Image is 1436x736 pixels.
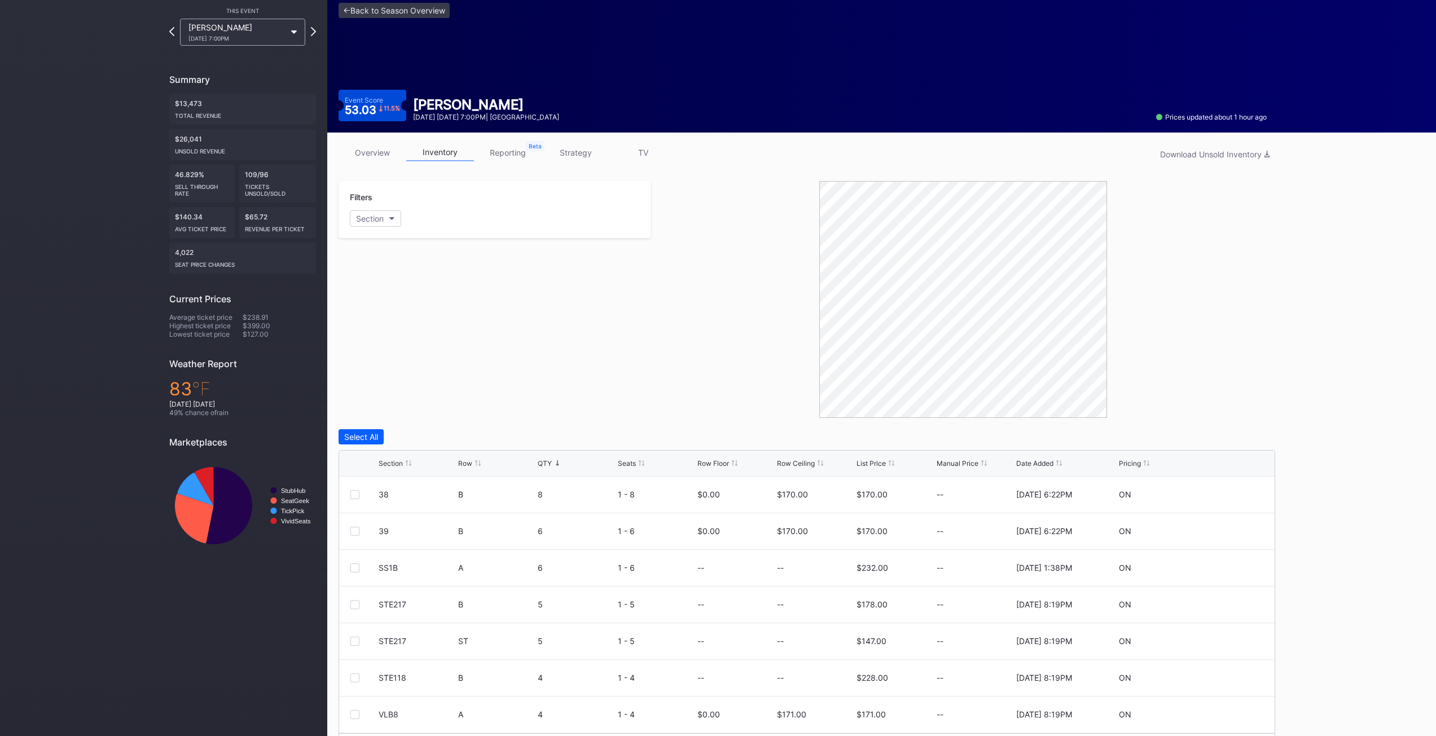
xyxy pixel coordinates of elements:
a: strategy [542,144,609,161]
div: 109/96 [239,165,316,202]
div: $178.00 [857,600,888,609]
div: 53.03 [345,104,401,116]
div: B [458,600,535,609]
div: $228.00 [857,673,888,682]
div: $170.00 [857,526,888,536]
div: A [458,563,535,572]
div: Current Prices [169,293,316,305]
button: Section [350,210,401,227]
div: Select All [344,432,378,442]
div: $0.00 [697,490,720,499]
div: SS1B [379,563,455,572]
div: [PERSON_NAME] [413,96,559,113]
div: Pricing [1119,459,1141,468]
div: ON [1119,490,1131,499]
div: -- [697,673,704,682]
div: -- [697,600,704,609]
div: Weather Report [169,358,316,369]
div: B [458,490,535,499]
button: Select All [339,429,384,444]
div: ON [1119,526,1131,536]
div: [DATE] [DATE] 7:00PM | [GEOGRAPHIC_DATA] [413,113,559,121]
div: [PERSON_NAME] [188,23,286,42]
div: $140.34 [169,207,235,238]
div: Date Added [1016,459,1053,468]
text: TickPick [281,508,305,514]
div: -- [777,636,784,646]
div: Average ticket price [169,313,243,321]
div: Event Score [345,96,383,104]
div: Manual Price [937,459,978,468]
div: STE217 [379,636,455,646]
div: 8 [538,490,614,499]
div: $0.00 [697,526,720,536]
div: [DATE] 8:19PM [1016,709,1072,719]
div: $399.00 [243,321,316,330]
div: -- [937,526,1013,536]
div: -- [937,600,1013,609]
div: 38 [379,490,455,499]
div: ON [1119,636,1131,646]
button: Download Unsold Inventory [1154,147,1275,162]
div: 4,022 [169,243,316,274]
div: $65.72 [239,207,316,238]
div: B [458,673,535,682]
div: VLB8 [379,709,455,719]
div: Highest ticket price [169,321,243,330]
div: Download Unsold Inventory [1160,149,1270,159]
div: [DATE] 8:19PM [1016,673,1072,682]
div: [DATE] 6:22PM [1016,490,1072,499]
div: QTY [538,459,552,468]
div: Row Ceiling [777,459,815,468]
div: Sell Through Rate [175,179,229,197]
div: 4 [538,673,614,682]
div: ON [1119,563,1131,572]
div: $170.00 [777,490,808,499]
div: -- [937,673,1013,682]
svg: Chart title [169,456,316,555]
div: Avg ticket price [175,221,229,232]
div: 39 [379,526,455,536]
div: 5 [538,636,614,646]
div: This Event [169,7,316,14]
div: Total Revenue [175,108,310,119]
div: 1 - 8 [618,490,695,499]
a: <-Back to Season Overview [339,3,450,18]
div: $147.00 [857,636,886,646]
a: overview [339,144,406,161]
div: ON [1119,600,1131,609]
div: 83 [169,378,316,400]
a: reporting [474,144,542,161]
div: Tickets Unsold/Sold [245,179,310,197]
div: -- [937,709,1013,719]
span: ℉ [192,378,210,400]
div: $238.91 [243,313,316,321]
div: Filters [350,192,639,202]
div: $127.00 [243,330,316,338]
div: STE118 [379,673,455,682]
div: 1 - 4 [618,673,695,682]
div: STE217 [379,600,455,609]
div: -- [777,600,784,609]
div: $171.00 [777,709,806,719]
div: [DATE] 6:22PM [1016,526,1072,536]
div: B [458,526,535,536]
div: List Price [857,459,886,468]
a: inventory [406,144,474,161]
text: VividSeats [281,518,311,525]
div: -- [937,563,1013,572]
div: 6 [538,563,614,572]
div: $26,041 [169,129,316,160]
div: ON [1119,673,1131,682]
div: Seats [618,459,636,468]
div: 1 - 5 [618,600,695,609]
div: Row [458,459,472,468]
div: -- [777,673,784,682]
div: -- [697,636,704,646]
div: $170.00 [857,490,888,499]
div: Lowest ticket price [169,330,243,338]
div: Revenue per ticket [245,221,310,232]
div: ON [1119,709,1131,719]
text: SeatGeek [281,497,309,504]
div: 5 [538,600,614,609]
